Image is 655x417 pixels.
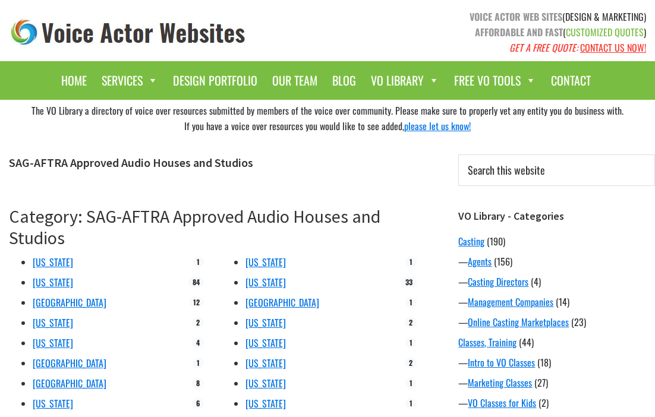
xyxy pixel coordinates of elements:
div: — [458,315,655,329]
a: VO Library [365,67,445,94]
img: voice_actor_websites_logo [9,17,248,48]
a: [US_STATE] [33,336,73,350]
span: 1 [405,378,417,388]
a: [US_STATE] [33,315,73,330]
span: 1 [193,257,204,267]
span: 1 [405,398,417,409]
span: (27) [534,375,548,390]
a: [GEOGRAPHIC_DATA] [33,376,106,390]
span: (23) [571,315,586,329]
input: Search this website [458,154,655,186]
a: Online Casting Marketplaces [468,315,569,329]
a: Contact [545,67,597,94]
span: 2 [405,358,417,368]
a: Agents [468,254,492,268]
span: 2 [405,317,417,328]
a: Casting Directors [468,274,528,289]
a: [US_STATE] [33,275,73,289]
a: [GEOGRAPHIC_DATA] [33,356,106,370]
a: [US_STATE] [245,275,286,289]
span: 2 [192,317,204,328]
a: [US_STATE] [245,315,286,330]
span: CUSTOMIZED QUOTES [566,25,644,39]
a: VO Classes for Kids [468,396,536,410]
a: [GEOGRAPHIC_DATA] [245,295,319,309]
a: Classes, Training [458,335,517,349]
a: Casting [458,234,484,248]
a: [US_STATE] [245,336,286,350]
span: 4 [192,337,204,348]
a: Marketing Classes [468,375,532,390]
a: Home [55,67,93,94]
strong: VOICE ACTOR WEB SITES [470,10,562,24]
h3: VO Library - Categories [458,210,655,223]
div: — [458,254,655,268]
p: (DESIGN & MARKETING) ( ) [336,9,646,55]
span: (190) [487,234,505,248]
strong: AFFORDABLE AND FAST [475,25,563,39]
a: CONTACT US NOW! [580,40,646,55]
a: Management Companies [468,295,553,309]
a: [US_STATE] [245,376,286,390]
span: 1 [405,297,417,308]
div: — [458,295,655,309]
span: (2) [539,396,549,410]
span: (14) [556,295,569,309]
span: 1 [405,337,417,348]
a: Services [96,67,164,94]
span: (156) [494,254,512,268]
div: — [458,274,655,289]
span: 6 [192,398,204,409]
a: [US_STATE] [245,255,286,269]
a: please let us know! [404,119,471,133]
span: (18) [537,355,551,369]
a: Free VO Tools [448,67,542,94]
span: 84 [188,277,204,288]
div: — [458,375,655,390]
span: 12 [189,297,204,308]
a: [US_STATE] [245,396,286,410]
div: — [458,396,655,410]
h1: SAG-AFTRA Approved Audio Houses and Studios [9,156,417,170]
a: Intro to VO Classes [468,355,535,369]
a: [US_STATE] [33,255,73,269]
div: — [458,355,655,369]
a: Our Team [266,67,323,94]
a: Category: SAG-AFTRA Approved Audio Houses and Studios [9,205,380,249]
span: 33 [401,277,417,288]
a: Design Portfolio [167,67,263,94]
span: (4) [531,274,541,289]
em: GET A FREE QUOTE: [509,40,578,55]
a: [US_STATE] [245,356,286,370]
a: [US_STATE] [33,396,73,410]
span: 1 [193,358,204,368]
span: (44) [519,335,534,349]
a: [GEOGRAPHIC_DATA] [33,295,106,309]
a: Blog [326,67,362,94]
span: 8 [192,378,204,388]
span: 1 [405,257,417,267]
